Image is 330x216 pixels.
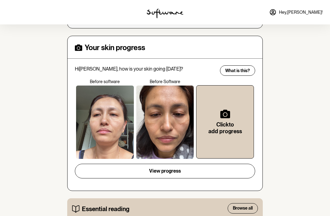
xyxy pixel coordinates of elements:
[75,79,135,84] p: Before software
[266,5,326,20] a: Hey,[PERSON_NAME]!
[228,203,258,214] button: Browse all
[149,168,181,174] span: View progress
[82,205,129,213] h5: Essential reading
[206,121,244,134] h6: Click to add progress
[85,43,145,52] h4: Your skin progress
[225,68,250,73] span: What is this?
[75,66,216,72] p: Hi [PERSON_NAME] , how is your skin going [DATE]?
[279,10,323,15] span: Hey, [PERSON_NAME] !
[220,65,255,76] button: What is this?
[75,164,255,178] button: View progress
[135,79,195,84] p: Before Software
[233,206,253,211] span: Browse all
[147,9,183,18] img: software logo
